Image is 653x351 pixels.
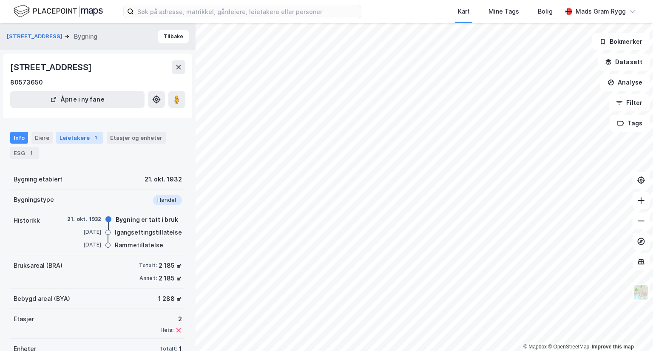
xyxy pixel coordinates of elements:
[598,54,650,71] button: Datasett
[14,260,62,271] div: Bruksareal (BRA)
[67,215,102,223] div: 21. okt. 1932
[134,5,361,18] input: Søk på adresse, matrikkel, gårdeiere, leietakere eller personer
[159,260,182,271] div: 2 185 ㎡
[610,115,650,132] button: Tags
[10,147,39,159] div: ESG
[27,149,35,157] div: 1
[10,132,28,144] div: Info
[488,6,519,17] div: Mine Tags
[160,314,182,324] div: 2
[592,344,634,350] a: Improve this map
[91,133,100,142] div: 1
[159,273,182,283] div: 2 185 ㎡
[116,215,178,225] div: Bygning er tatt i bruk
[67,241,101,249] div: [DATE]
[14,195,54,205] div: Bygningstype
[139,275,157,282] div: Annet:
[10,77,43,88] div: 80573650
[31,132,53,144] div: Eiere
[10,60,94,74] div: [STREET_ADDRESS]
[458,6,470,17] div: Kart
[74,31,97,42] div: Bygning
[538,6,553,17] div: Bolig
[145,174,182,184] div: 21. okt. 1932
[14,4,103,19] img: logo.f888ab2527a4732fd821a326f86c7f29.svg
[56,132,103,144] div: Leietakere
[160,327,173,334] div: Heis:
[633,284,649,300] img: Z
[158,30,189,43] button: Tilbake
[14,314,34,324] div: Etasjer
[115,240,163,250] div: Rammetillatelse
[110,134,162,142] div: Etasjer og enheter
[610,310,653,351] iframe: Chat Widget
[115,227,182,238] div: Igangsettingstillatelse
[592,33,650,50] button: Bokmerker
[14,215,40,226] div: Historikk
[610,310,653,351] div: Kontrollprogram for chat
[14,294,70,304] div: Bebygd areal (BYA)
[548,344,589,350] a: OpenStreetMap
[10,91,145,108] button: Åpne i ny fane
[158,294,182,304] div: 1 288 ㎡
[67,228,101,236] div: [DATE]
[609,94,650,111] button: Filter
[600,74,650,91] button: Analyse
[7,32,64,41] button: [STREET_ADDRESS]
[139,262,157,269] div: Totalt:
[576,6,626,17] div: Mads Gram Rygg
[523,344,547,350] a: Mapbox
[14,174,62,184] div: Bygning etablert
